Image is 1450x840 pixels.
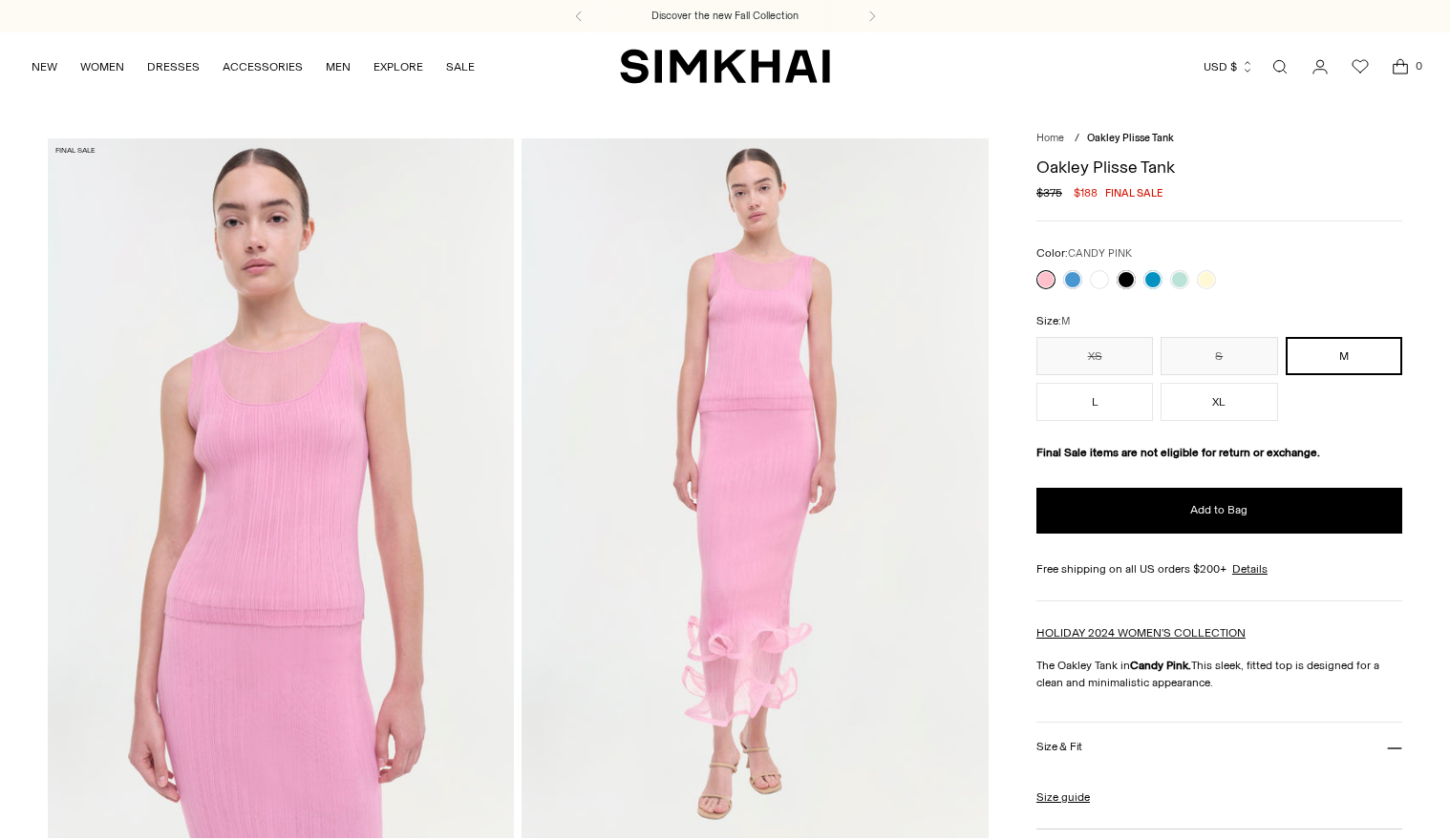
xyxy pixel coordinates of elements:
[1036,244,1132,262] label: Color:
[1061,315,1070,327] span: M
[1036,788,1090,806] a: Size guide
[1036,626,1246,640] a: HOLIDAY 2024 WOMEN'S COLLECTION
[147,46,200,88] a: DRESSES
[1036,132,1064,144] a: Home
[1036,723,1402,771] button: Size & Fit
[80,46,124,88] a: WOMEN
[1036,741,1082,753] h3: Size & Fit
[32,46,57,88] a: NEW
[1036,383,1153,421] button: L
[1190,502,1247,518] span: Add to Bag
[1036,560,1402,577] div: Free shipping on all US orders $200+
[1074,184,1098,201] span: $188
[1036,446,1320,459] strong: Final Sale items are not eligible for return or exchange.
[1381,48,1419,86] a: Open cart modal
[373,46,423,88] a: EXPLORE
[1161,337,1277,375] button: S
[1036,657,1402,691] p: The Oakley Tank in This sleek, fitted top is designed for a clean and minimalistic appearance.
[1261,48,1299,86] a: Open search modal
[326,46,351,88] a: MEN
[48,138,514,838] img: Oakley Plisse Tank
[651,9,799,24] a: Discover the new Fall Collection
[1036,488,1402,534] button: Add to Bag
[1301,48,1339,86] a: Go to the account page
[1286,337,1402,375] button: M
[1036,337,1153,375] button: XS
[446,46,475,88] a: SALE
[1410,57,1427,74] span: 0
[1036,158,1402,176] h1: Oakley Plisse Tank
[1036,131,1402,147] nav: breadcrumbs
[1075,131,1079,147] div: /
[522,138,988,838] img: Oakley Plisse Tank
[1068,247,1132,260] span: CANDY PINK
[1341,48,1379,86] a: Wishlist
[1161,383,1277,421] button: XL
[1036,312,1070,330] label: Size:
[1087,132,1174,144] span: Oakley Plisse Tank
[1130,659,1191,672] strong: Candy Pink.
[620,48,830,85] a: SIMKHAI
[1204,46,1254,88] button: USD $
[1232,560,1268,577] a: Details
[223,46,303,88] a: ACCESSORIES
[1036,184,1062,201] s: $375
